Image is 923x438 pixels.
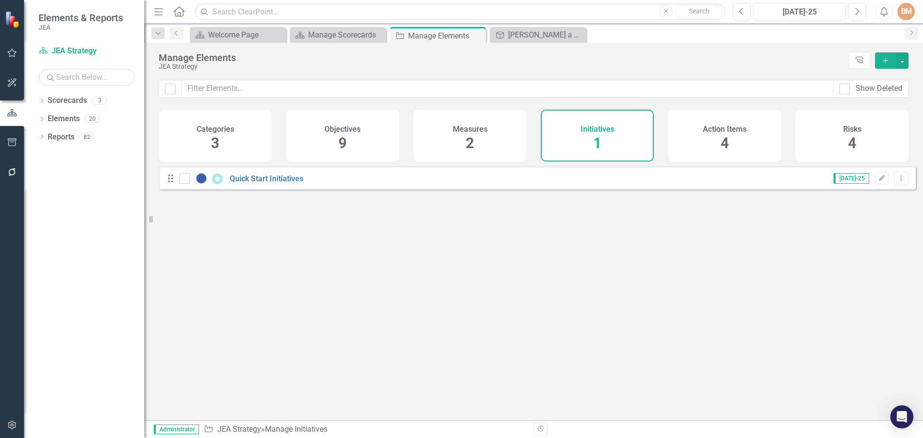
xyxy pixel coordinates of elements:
[581,125,614,134] h4: Initiatives
[292,29,384,41] a: Manage Scorecards
[196,173,207,184] img: On Hold
[843,125,861,134] h4: Risks
[898,3,915,20] button: BM
[38,46,135,57] a: JEA Strategy
[192,29,284,41] a: Welcome Page
[675,5,723,18] button: Search
[757,6,842,18] div: [DATE]-25
[753,3,846,20] button: [DATE]-25
[5,11,22,28] img: ClearPoint Strategy
[197,125,234,134] h4: Categories
[308,29,384,41] div: Manage Scorecards
[856,83,902,94] div: Show Deleted
[204,424,526,435] div: » Manage Initiatives
[492,29,584,41] a: [PERSON_NAME] a Culture of Trust and Collaboration
[181,80,834,98] input: Filter Elements...
[159,63,844,70] div: JEA Strategy
[453,125,487,134] h4: Measures
[38,24,123,31] small: JEA
[48,95,87,106] a: Scorecards
[79,133,95,141] div: 82
[38,69,135,86] input: Search Below...
[211,135,219,151] span: 3
[324,125,361,134] h4: Objectives
[508,29,584,41] div: [PERSON_NAME] a Culture of Trust and Collaboration
[834,173,869,184] span: [DATE]-25
[195,3,725,20] input: Search ClearPoint...
[593,135,601,151] span: 1
[338,135,347,151] span: 9
[408,30,484,42] div: Manage Elements
[85,115,100,123] div: 20
[48,132,75,143] a: Reports
[848,135,856,151] span: 4
[890,405,913,428] div: Open Intercom Messenger
[689,7,710,15] span: Search
[230,174,303,183] a: Quick Start Initiatives
[721,135,729,151] span: 4
[159,52,844,63] div: Manage Elements
[48,113,80,125] a: Elements
[703,125,747,134] h4: Action Items
[38,12,123,24] span: Elements & Reports
[217,425,261,434] a: JEA Strategy
[466,135,474,151] span: 2
[208,29,284,41] div: Welcome Page
[154,425,199,434] span: Administrator
[92,97,107,105] div: 3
